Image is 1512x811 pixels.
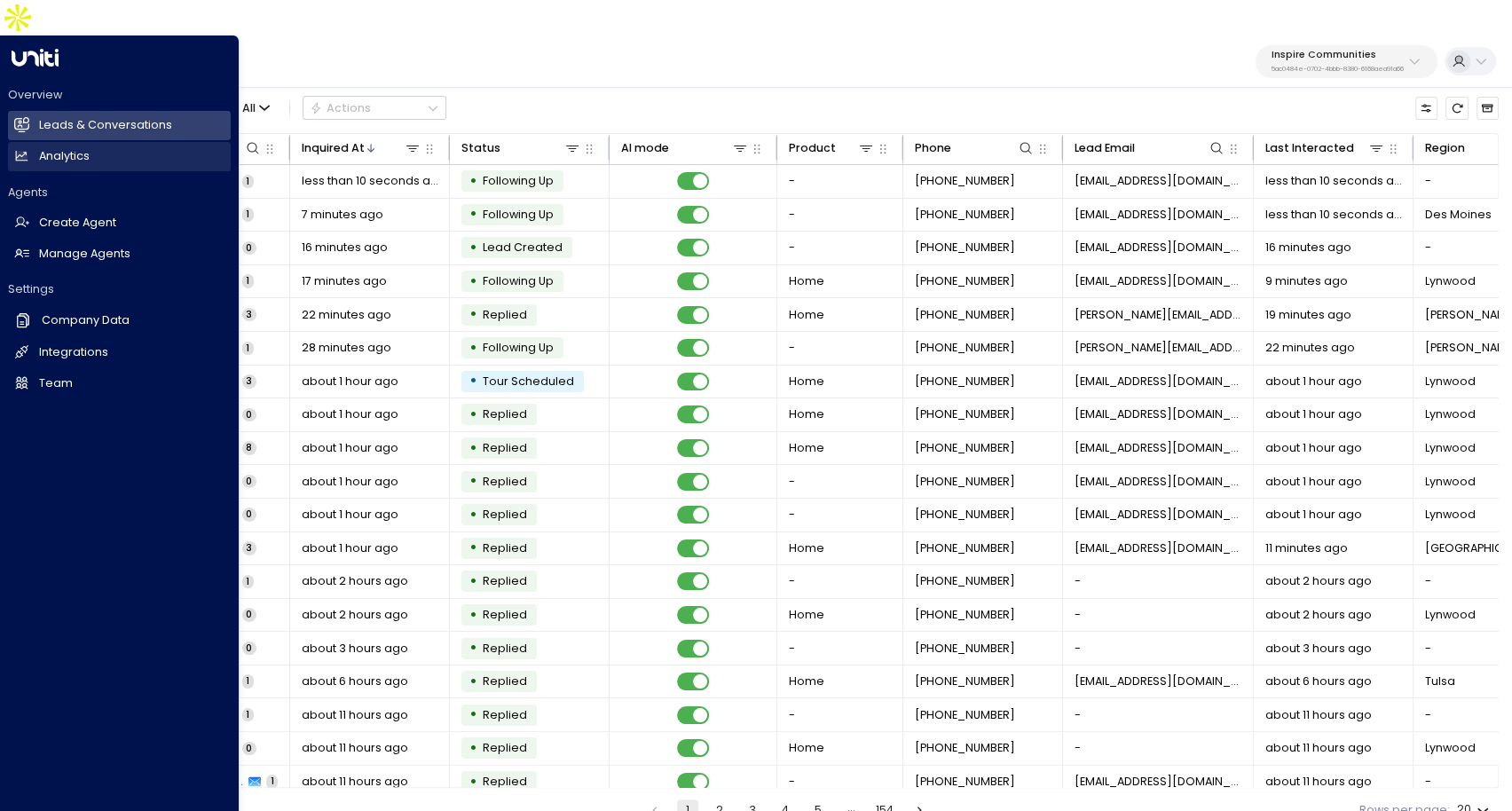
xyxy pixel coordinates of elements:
span: +17087545002 [915,641,1015,657]
span: Home [789,740,824,756]
span: 16 minutes ago [1265,240,1351,256]
span: about 2 hours ago [302,607,408,623]
span: 0 [242,475,256,488]
button: Archived Leads [1477,97,1499,119]
span: Replied [483,707,527,722]
span: +13193332364 [915,474,1015,490]
h2: Manage Agents [39,246,130,263]
a: Company Data [8,305,231,335]
div: • [469,534,477,562]
span: about 1 hour ago [302,374,398,390]
td: - [1063,698,1254,731]
span: myhreck@msn.com [1075,207,1242,223]
div: • [469,268,477,295]
span: about 1 hour ago [302,440,398,456]
span: malikagarfield@icloud.com [1075,374,1242,390]
div: • [469,367,477,395]
div: Product [789,138,876,158]
h2: Leads & Conversations [39,117,172,134]
span: about 3 hours ago [302,641,408,657]
span: Tulsa [1425,673,1455,689]
span: +13193332364 [915,440,1015,456]
div: Region [1425,138,1465,158]
span: 17 minutes ago [302,273,387,289]
span: 1 [266,775,278,788]
div: • [469,468,477,495]
span: 0 [242,742,256,755]
span: Lynwood [1425,440,1476,456]
span: malikagarfield@icloud.com [1075,406,1242,422]
h2: Company Data [42,312,130,329]
span: Lynwood [1425,507,1476,523]
div: AI mode [621,138,750,158]
h2: Integrations [39,344,108,361]
h2: Overview [8,87,231,103]
span: Replied [483,573,527,588]
h2: Team [39,375,73,392]
span: Replied [483,740,527,755]
div: • [469,701,477,728]
div: • [469,435,477,462]
span: 1 [242,708,254,721]
h2: Settings [8,281,231,297]
span: Lynwood [1425,740,1476,756]
td: - [777,199,903,232]
span: +15863469464 [915,340,1015,356]
h2: Create Agent [39,215,116,232]
span: Home [789,673,824,689]
span: +15154228207 [915,207,1015,223]
span: Lynwood [1425,374,1476,390]
td: - [1063,599,1254,632]
span: selena.mya.a@gmail.com [1075,340,1242,356]
span: about 3 hours ago [1265,641,1372,657]
span: 1 [242,674,254,688]
span: less than 10 seconds ago [302,173,438,189]
td: - [777,766,903,799]
span: Replied [483,607,527,622]
span: Lead Created [483,240,563,255]
span: +15154228207 [915,173,1015,189]
span: prllc44043@gmail.com [1075,540,1242,556]
a: Integrations [8,338,231,367]
span: about 1 hour ago [302,474,398,490]
span: red.black47@yahoo.com [1075,240,1242,256]
h2: Agents [8,185,231,201]
div: • [469,568,477,595]
span: +13124209931 [915,374,1015,390]
span: 22 minutes ago [302,307,391,323]
div: • [469,201,477,228]
div: • [469,668,477,696]
button: Actions [303,96,446,120]
span: Home [789,273,824,289]
span: Lynwood [1425,273,1476,289]
span: Following Up [483,207,554,222]
a: Create Agent [8,209,231,238]
span: about 1 hour ago [302,507,398,523]
span: +12192406485 [915,740,1015,756]
span: selena.mya.a@gmail.com [1075,307,1242,323]
span: Lynwood [1425,607,1476,623]
a: Manage Agents [8,240,231,269]
span: about 1 hour ago [302,540,398,556]
span: 11 minutes ago [1265,540,1348,556]
span: Replied [483,673,527,689]
span: Replied [483,440,527,455]
span: about 2 hours ago [1265,573,1372,589]
td: - [777,465,903,498]
span: 16 minutes ago [302,240,388,256]
span: about 2 hours ago [302,573,408,589]
div: • [469,602,477,629]
span: 1 [242,342,254,355]
div: • [469,501,477,529]
span: about 6 hours ago [302,673,408,689]
div: • [469,301,477,328]
div: • [469,234,477,262]
span: +13193332364 [915,507,1015,523]
span: +17084001744 [915,774,1015,790]
span: Brittanicrawl@gmail.com [1075,774,1242,790]
span: 1 [242,208,254,221]
td: - [1063,565,1254,598]
span: about 11 hours ago [302,774,408,790]
span: about 11 hours ago [1265,707,1372,723]
div: Last Interacted [1265,138,1354,158]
